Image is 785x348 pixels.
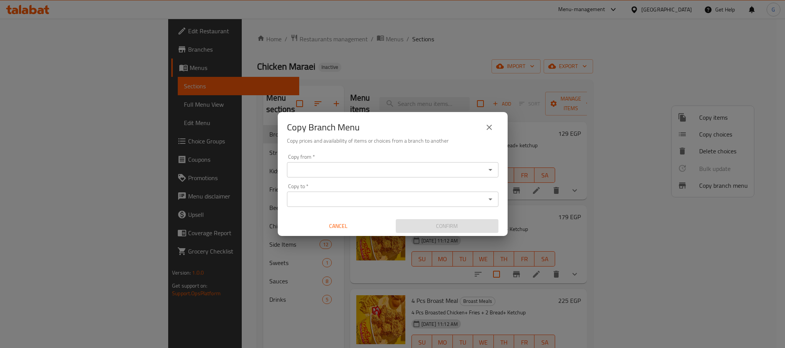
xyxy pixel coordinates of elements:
[485,164,496,175] button: Open
[287,121,360,133] h2: Copy Branch Menu
[287,137,498,145] h6: Copy prices and availability of items or choices from a branch to another
[480,118,498,137] button: close
[287,219,390,233] button: Cancel
[290,221,387,231] span: Cancel
[485,194,496,205] button: Open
